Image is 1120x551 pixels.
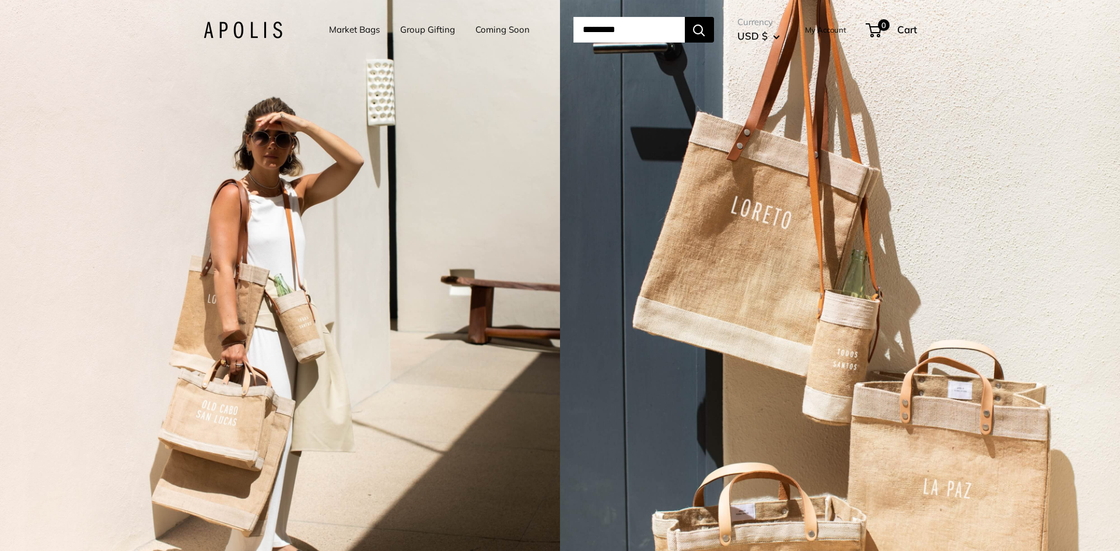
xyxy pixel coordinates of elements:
[737,27,780,45] button: USD $
[685,17,714,43] button: Search
[204,22,282,38] img: Apolis
[573,17,685,43] input: Search...
[805,23,846,37] a: My Account
[400,22,455,38] a: Group Gifting
[897,23,917,36] span: Cart
[737,14,780,30] span: Currency
[475,22,530,38] a: Coming Soon
[877,19,889,31] span: 0
[737,30,768,42] span: USD $
[867,20,917,39] a: 0 Cart
[329,22,380,38] a: Market Bags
